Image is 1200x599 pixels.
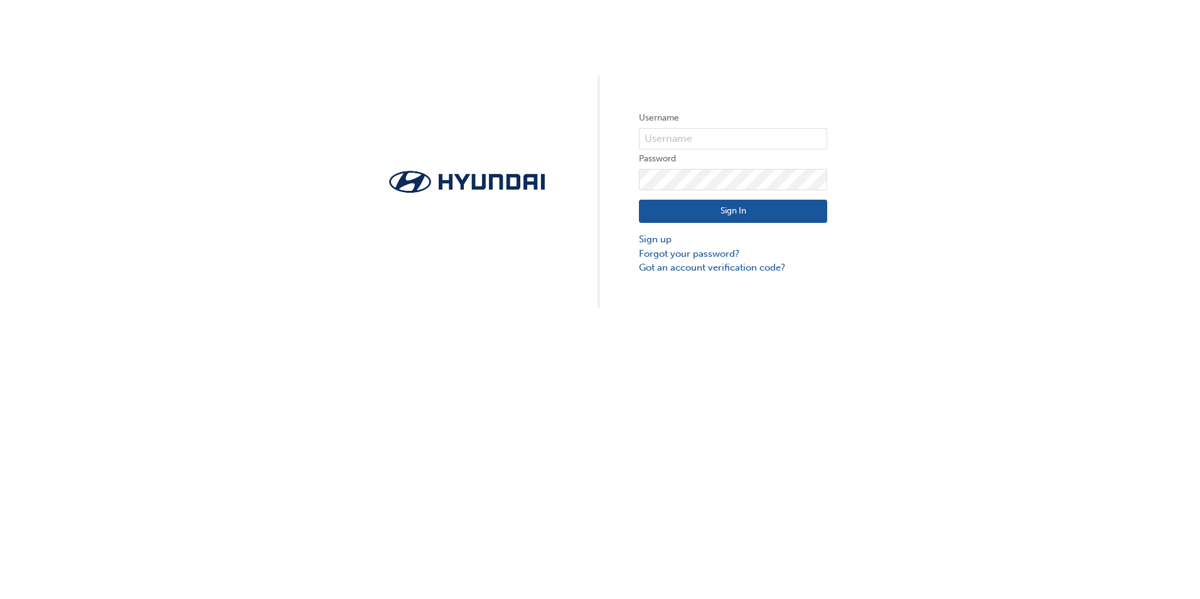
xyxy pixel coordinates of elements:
label: Password [639,151,827,166]
a: Got an account verification code? [639,261,827,275]
label: Username [639,111,827,126]
a: Sign up [639,232,827,247]
img: Trak [373,167,561,197]
a: Forgot your password? [639,247,827,261]
button: Sign In [639,200,827,224]
input: Username [639,128,827,149]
